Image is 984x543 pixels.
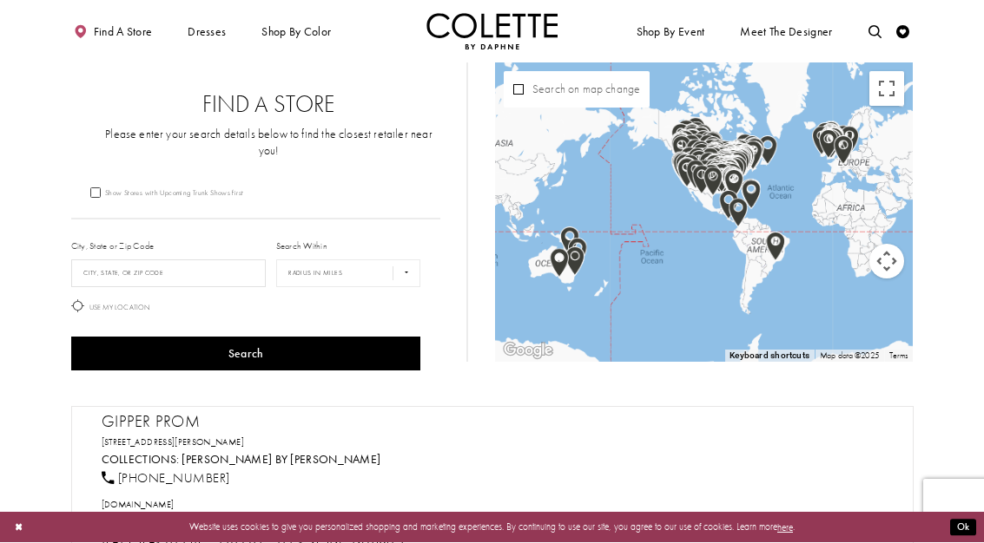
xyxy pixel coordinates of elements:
label: City, State or Zip Code [71,239,155,252]
a: Opens in new tab [102,499,175,510]
span: Map data ©2025 [820,350,879,361]
button: Map camera controls [869,244,904,278]
span: Meet the designer [740,25,832,38]
a: Visit Home Page [426,13,558,49]
button: Search [71,337,421,370]
span: Dresses [188,25,226,38]
span: Shop by color [259,13,334,49]
img: Google [499,339,557,362]
a: Visit Colette by Daphne page - Opens in new tab [182,452,380,467]
input: City, State, or ZIP Code [71,259,267,287]
img: Colette by Daphne [426,13,558,49]
a: Check Wishlist [894,13,914,49]
div: Map with store locations [495,62,914,362]
a: [PHONE_NUMBER] [102,469,230,487]
p: Please enter your search details below to find the closest retailer near you! [97,127,440,160]
h2: Gipper Prom [102,412,896,432]
span: Shop By Event [633,13,708,49]
a: Meet the designer [737,13,836,49]
span: [DOMAIN_NAME] [102,499,175,510]
label: Search Within [276,239,327,252]
span: [PHONE_NUMBER] [118,469,230,487]
a: Opens in new tab [102,436,244,448]
span: Shop by color [261,25,331,38]
button: Keyboard shortcuts [730,350,809,362]
select: Radius In Miles [276,259,421,287]
a: here [777,521,793,533]
h2: Find a Store [97,91,440,117]
span: Shop By Event [637,25,705,38]
p: Website uses cookies to give you personalized shopping and marketing experiences. By continuing t... [95,519,889,536]
button: Submit Dialog [950,520,976,536]
span: Find a store [94,25,153,38]
a: Find a store [71,13,155,49]
a: Toggle search [865,13,885,49]
a: Terms [889,350,908,361]
button: Close Dialog [8,516,30,540]
a: Open this area in Google Maps (opens a new window) [499,339,557,362]
button: Toggle fullscreen view [869,71,904,106]
span: Dresses [184,13,229,49]
span: Collections: [102,452,180,467]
